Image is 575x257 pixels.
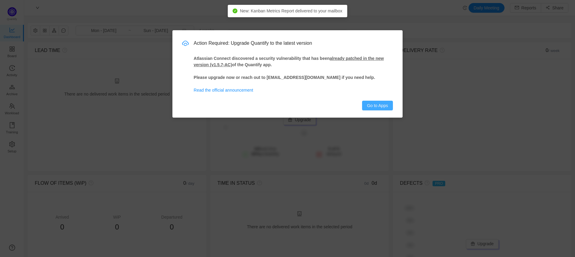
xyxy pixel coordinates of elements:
span: New: Kanban Metrics Report delivered to your mailbox [240,8,342,13]
a: Read the official announcement [194,88,253,93]
button: Go to Apps [362,101,393,110]
span: Action Required: Upgrade Quantify to the latest version [194,40,393,47]
strong: Please upgrade now or reach out to [EMAIL_ADDRESS][DOMAIN_NAME] if you need help. [194,75,375,80]
i: icon: check-circle [233,8,237,13]
strong: Atlassian Connect discovered a security vulnerability that has been of the Quantify app. [194,56,384,67]
i: icon: cloud-sync [182,40,189,47]
u: already patched in the new version (v1.5.7-AC) [194,56,384,67]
